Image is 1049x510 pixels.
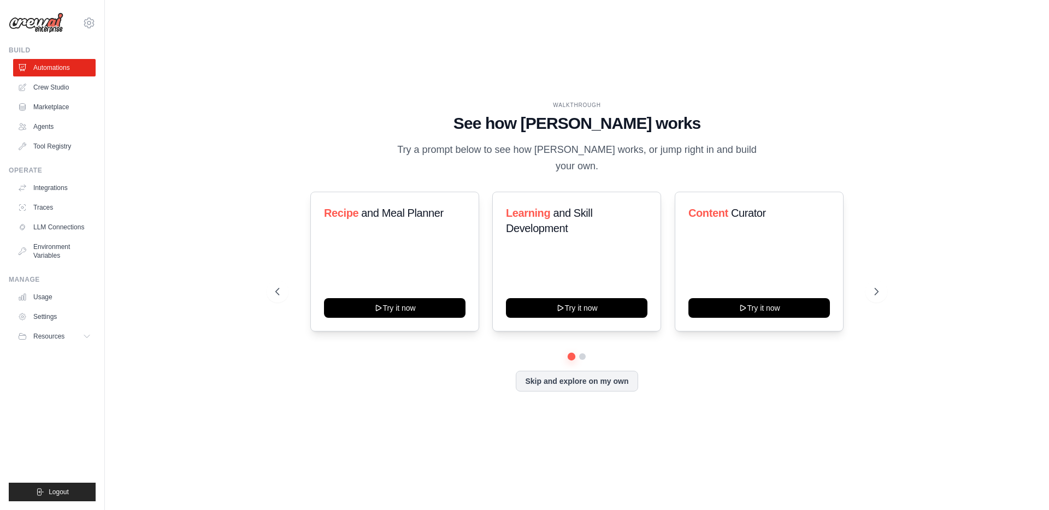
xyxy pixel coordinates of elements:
span: and Meal Planner [361,207,443,219]
iframe: Chat Widget [994,458,1049,510]
div: Build [9,46,96,55]
button: Logout [9,483,96,501]
a: Traces [13,199,96,216]
button: Try it now [506,298,647,318]
div: 채팅 위젯 [994,458,1049,510]
span: Learning [506,207,550,219]
button: Try it now [324,298,465,318]
p: Try a prompt below to see how [PERSON_NAME] works, or jump right in and build your own. [393,142,761,174]
span: Curator [731,207,766,219]
span: Content [688,207,728,219]
a: Settings [13,308,96,325]
div: Operate [9,166,96,175]
a: LLM Connections [13,218,96,236]
a: Usage [13,288,96,306]
button: Resources [13,328,96,345]
a: Tool Registry [13,138,96,155]
span: Logout [49,488,69,496]
img: Logo [9,13,63,33]
a: Agents [13,118,96,135]
a: Environment Variables [13,238,96,264]
div: Manage [9,275,96,284]
a: Marketplace [13,98,96,116]
span: Recipe [324,207,358,219]
a: Automations [13,59,96,76]
span: and Skill Development [506,207,592,234]
span: Resources [33,332,64,341]
h1: See how [PERSON_NAME] works [275,114,879,133]
a: Integrations [13,179,96,197]
button: Try it now [688,298,830,318]
a: Crew Studio [13,79,96,96]
button: Skip and explore on my own [516,371,638,392]
div: WALKTHROUGH [275,101,879,109]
